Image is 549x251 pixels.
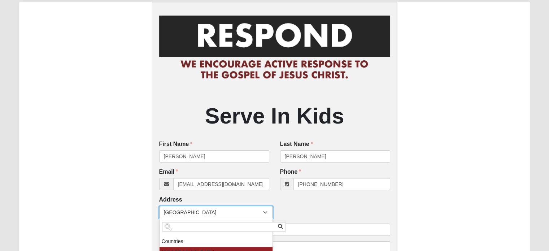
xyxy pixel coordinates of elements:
[159,9,390,86] img: RespondCardHeader.png
[280,168,301,176] label: Phone
[160,236,273,247] li: Countries
[164,206,263,218] span: [GEOGRAPHIC_DATA]
[159,103,390,129] h2: Serve In Kids
[159,140,193,148] label: First Name
[159,168,178,176] label: Email
[159,196,182,204] label: Address
[280,140,313,148] label: Last Name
